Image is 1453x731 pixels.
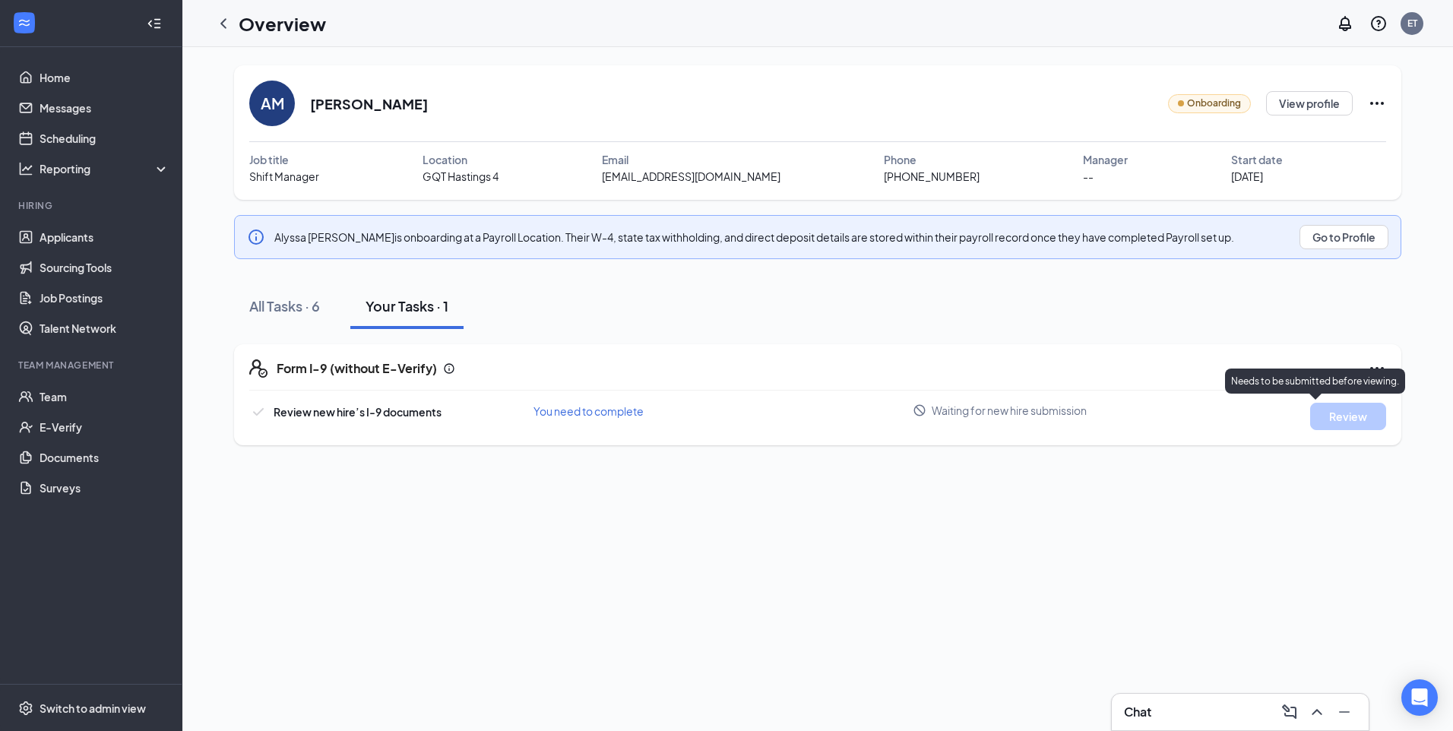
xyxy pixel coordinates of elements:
div: All Tasks · 6 [249,296,320,315]
a: Documents [40,442,169,473]
span: Start date [1231,151,1283,168]
span: [EMAIL_ADDRESS][DOMAIN_NAME] [602,168,780,185]
a: Talent Network [40,313,169,343]
span: Phone [884,151,916,168]
svg: Minimize [1335,703,1353,721]
h3: Chat [1124,704,1151,720]
button: Review [1310,403,1386,430]
button: ChevronUp [1305,700,1329,724]
span: Alyssa [PERSON_NAME] is onboarding at a Payroll Location. Their W-4, state tax withholding, and d... [274,230,1234,244]
span: Review new hire’s I-9 documents [274,405,442,419]
span: You need to complete [533,404,644,418]
svg: Ellipses [1368,94,1386,112]
svg: Settings [18,701,33,716]
a: Job Postings [40,283,169,313]
span: [PHONE_NUMBER] [884,168,980,185]
span: [DATE] [1231,168,1263,185]
button: Go to Profile [1299,225,1388,249]
div: Team Management [18,359,166,372]
svg: Analysis [18,161,33,176]
a: Scheduling [40,123,169,153]
span: Waiting for new hire submission [932,403,1087,418]
a: Team [40,381,169,412]
span: Manager [1083,151,1128,168]
svg: FormI9EVerifyIcon [249,359,267,378]
a: Messages [40,93,169,123]
a: E-Verify [40,412,169,442]
button: Minimize [1332,700,1356,724]
svg: Info [443,362,455,375]
button: ComposeMessage [1277,700,1302,724]
h5: Form I-9 (without E-Verify) [277,360,437,377]
div: Your Tasks · 1 [366,296,448,315]
h1: Overview [239,11,326,36]
svg: QuestionInfo [1369,14,1388,33]
svg: Checkmark [249,403,267,421]
button: View profile [1266,91,1353,116]
svg: Info [247,228,265,246]
svg: Collapse [147,16,162,31]
span: GQT Hastings 4 [423,168,499,185]
span: Shift Manager [249,168,319,185]
svg: ChevronUp [1308,703,1326,721]
span: Onboarding [1187,97,1241,111]
span: Job title [249,151,289,168]
h2: [PERSON_NAME] [310,94,428,113]
a: Surveys [40,473,169,503]
div: ET [1407,17,1417,30]
div: Reporting [40,161,170,176]
svg: WorkstreamLogo [17,15,32,30]
div: AM [261,93,284,114]
span: Location [423,151,467,168]
p: Needs to be submitted before viewing. [1231,375,1399,388]
span: -- [1083,168,1094,185]
span: Email [602,151,628,168]
svg: Ellipses [1368,359,1386,378]
div: Open Intercom Messenger [1401,679,1438,716]
a: Sourcing Tools [40,252,169,283]
div: Switch to admin view [40,701,146,716]
svg: Notifications [1336,14,1354,33]
svg: Blocked [913,403,926,417]
svg: ChevronLeft [214,14,233,33]
a: Home [40,62,169,93]
a: Applicants [40,222,169,252]
div: Hiring [18,199,166,212]
svg: ComposeMessage [1280,703,1299,721]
